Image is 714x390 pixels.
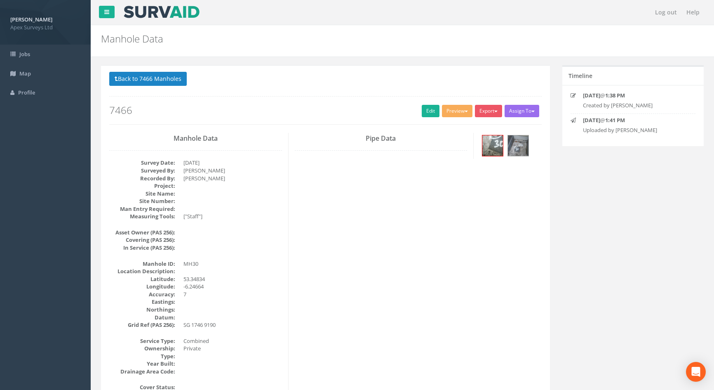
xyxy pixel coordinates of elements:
span: Jobs [19,50,30,58]
dt: Manhole ID: [109,260,175,268]
dd: [PERSON_NAME] [183,175,282,182]
img: 3c03fc81-a4a2-a3cb-ba40-6c7072e45698_2908eb05-9029-18c8-3d12-9a2bb9d210a0_thumb.jpg [482,135,503,156]
dd: 53.34834 [183,275,282,283]
span: Profile [18,89,35,96]
dt: Eastings: [109,298,175,306]
strong: 1:41 PM [605,116,625,124]
dt: Drainage Area Code: [109,368,175,376]
dt: Project: [109,182,175,190]
dt: Latitude: [109,275,175,283]
dt: Survey Date: [109,159,175,167]
strong: [DATE] [583,92,600,99]
dt: Site Number: [109,197,175,205]
dd: Private [183,345,282,352]
div: Open Intercom Messenger [686,362,706,382]
p: @ [583,92,685,99]
h2: 7466 [109,105,542,116]
dt: Location Description: [109,267,175,275]
dt: Surveyed By: [109,167,175,175]
dt: Datum: [109,314,175,321]
button: Back to 7466 Manholes [109,72,187,86]
dt: Year Built: [109,360,175,368]
dd: SG 1746 9190 [183,321,282,329]
a: Edit [422,105,439,117]
button: Assign To [505,105,539,117]
p: @ [583,116,685,124]
dt: Service Type: [109,337,175,345]
dd: -6.24664 [183,283,282,291]
h5: Timeline [568,73,592,79]
img: 3c03fc81-a4a2-a3cb-ba40-6c7072e45698_7b3e1616-dc3d-4f0b-98ae-6affd6ba3c27_thumb.jpg [508,135,528,156]
dd: MH30 [183,260,282,268]
dt: Accuracy: [109,291,175,298]
strong: [PERSON_NAME] [10,16,52,23]
dt: Measuring Tools: [109,213,175,220]
a: [PERSON_NAME] Apex Surveys Ltd [10,14,80,31]
dt: Site Name: [109,190,175,198]
span: Map [19,70,31,77]
strong: 1:38 PM [605,92,625,99]
dt: Grid Ref (PAS 256): [109,321,175,329]
dd: 7 [183,291,282,298]
h3: Pipe Data [295,135,467,142]
span: Apex Surveys Ltd [10,24,80,31]
dt: Covering (PAS 256): [109,236,175,244]
h3: Manhole Data [109,135,282,142]
dt: Recorded By: [109,175,175,182]
dt: In Service (PAS 256): [109,244,175,252]
button: Export [475,105,502,117]
button: Preview [442,105,472,117]
dd: [PERSON_NAME] [183,167,282,175]
strong: [DATE] [583,116,600,124]
dt: Man Entry Required: [109,205,175,213]
dd: [DATE] [183,159,282,167]
dt: Type: [109,352,175,360]
dt: Asset Owner (PAS 256): [109,229,175,236]
dt: Northings: [109,306,175,314]
dd: Combined [183,337,282,345]
p: Created by [PERSON_NAME] [583,102,685,109]
dd: ["Staff"] [183,213,282,220]
dt: Longitude: [109,283,175,291]
h2: Manhole Data [101,33,601,44]
dt: Ownership: [109,345,175,352]
p: Uploaded by [PERSON_NAME] [583,126,685,134]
